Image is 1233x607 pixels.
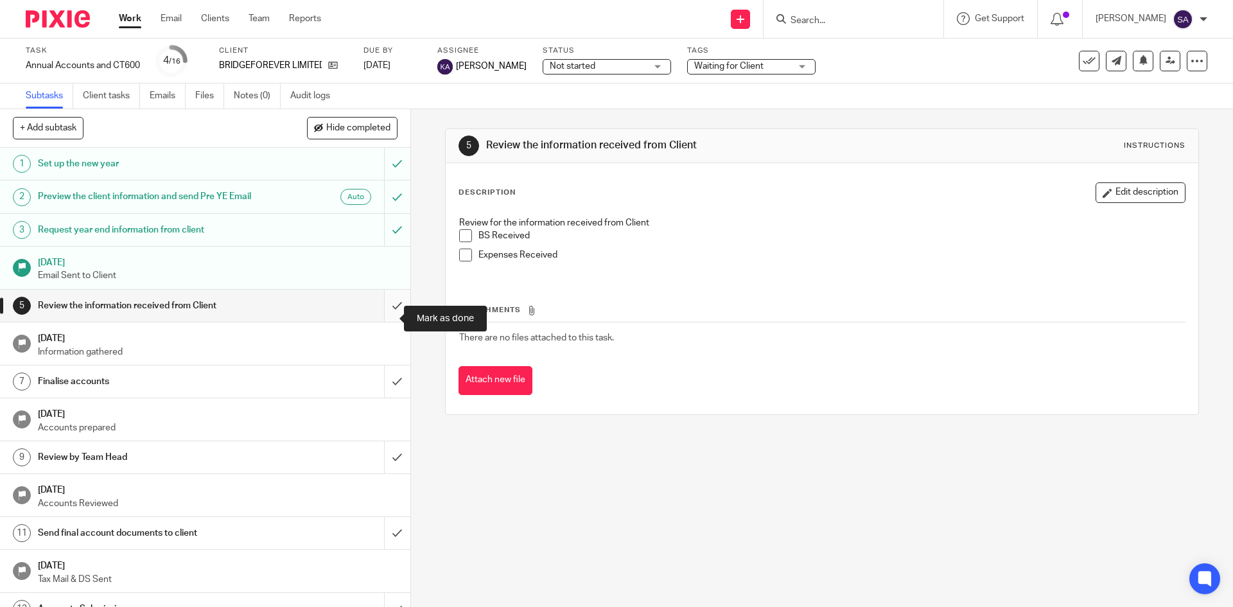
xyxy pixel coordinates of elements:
[201,12,229,25] a: Clients
[363,46,421,56] label: Due by
[975,14,1024,23] span: Get Support
[459,136,479,156] div: 5
[486,139,850,152] h1: Review the information received from Client
[38,421,398,434] p: Accounts prepared
[38,523,260,543] h1: Send final account documents to client
[150,84,186,109] a: Emails
[119,12,141,25] a: Work
[38,253,398,269] h1: [DATE]
[13,448,31,466] div: 9
[1173,9,1193,30] img: svg%3E
[340,189,371,205] div: Auto
[161,12,182,25] a: Email
[38,556,398,572] h1: [DATE]
[789,15,905,27] input: Search
[38,405,398,421] h1: [DATE]
[195,84,224,109] a: Files
[694,62,764,71] span: Waiting for Client
[38,154,260,173] h1: Set up the new year
[38,448,260,467] h1: Review by Team Head
[456,60,527,73] span: [PERSON_NAME]
[38,497,398,510] p: Accounts Reviewed
[13,297,31,315] div: 5
[38,329,398,345] h1: [DATE]
[459,333,614,342] span: There are no files attached to this task.
[169,58,180,65] small: /16
[38,480,398,497] h1: [DATE]
[83,84,140,109] a: Client tasks
[219,59,322,72] p: BRIDGEFOREVER LIMITED
[219,46,347,56] label: Client
[38,220,260,240] h1: Request year end information from client
[38,346,398,358] p: Information gathered
[437,46,527,56] label: Assignee
[38,187,260,206] h1: Preview the client information and send Pre YE Email
[1096,12,1166,25] p: [PERSON_NAME]
[459,366,532,395] button: Attach new file
[13,117,83,139] button: + Add subtask
[1124,141,1185,151] div: Instructions
[478,249,1184,261] p: Expenses Received
[326,123,390,134] span: Hide completed
[307,117,398,139] button: Hide completed
[26,46,140,56] label: Task
[38,296,260,315] h1: Review the information received from Client
[26,10,90,28] img: Pixie
[290,84,340,109] a: Audit logs
[26,84,73,109] a: Subtasks
[163,53,180,68] div: 4
[13,373,31,391] div: 7
[550,62,595,71] span: Not started
[38,372,260,391] h1: Finalise accounts
[38,573,398,586] p: Tax Mail & DS Sent
[687,46,816,56] label: Tags
[234,84,281,109] a: Notes (0)
[13,155,31,173] div: 1
[437,59,453,75] img: svg%3E
[38,269,398,282] p: Email Sent to Client
[13,221,31,239] div: 3
[13,524,31,542] div: 11
[249,12,270,25] a: Team
[1096,182,1185,203] button: Edit description
[543,46,671,56] label: Status
[459,188,516,198] p: Description
[459,306,521,313] span: Attachments
[289,12,321,25] a: Reports
[478,229,1184,242] p: BS Received
[363,61,390,70] span: [DATE]
[13,188,31,206] div: 2
[459,216,1184,229] p: Review for the information received from Client
[26,59,140,72] div: Annual Accounts and CT600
